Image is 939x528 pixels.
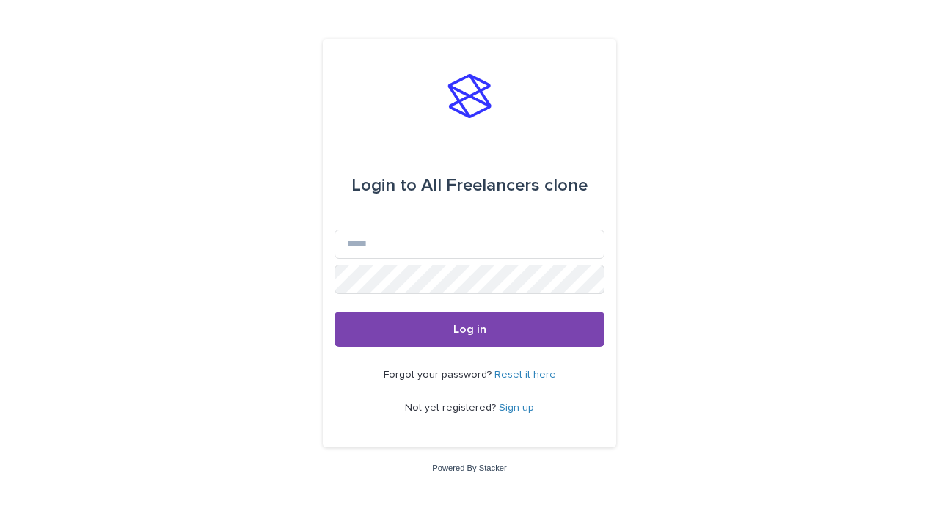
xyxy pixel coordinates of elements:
[405,403,499,413] span: Not yet registered?
[447,74,492,118] img: stacker-logo-s-only.png
[432,463,506,472] a: Powered By Stacker
[335,312,604,347] button: Log in
[494,370,556,380] a: Reset it here
[351,177,417,194] span: Login to
[453,323,486,335] span: Log in
[351,165,588,206] div: All Freelancers clone
[384,370,494,380] span: Forgot your password?
[499,403,534,413] a: Sign up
